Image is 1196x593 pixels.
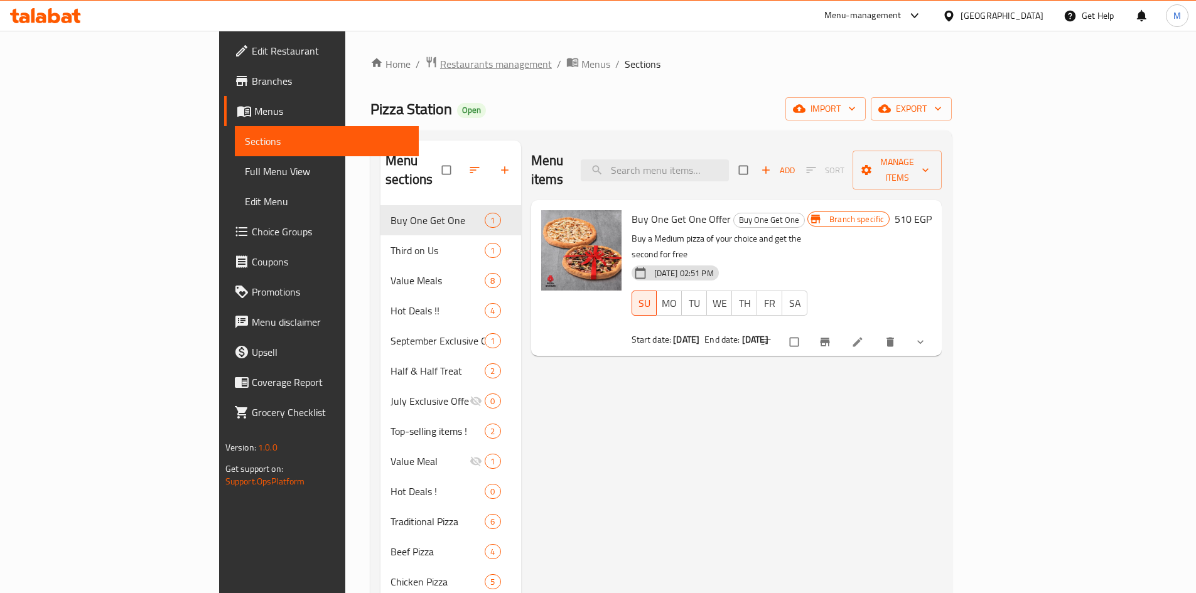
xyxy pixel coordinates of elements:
a: Menu disclaimer [224,307,419,337]
span: Add item [758,161,798,180]
a: Full Menu View [235,156,419,186]
div: items [485,333,500,348]
span: 1 [485,245,500,257]
div: September Exclusive Offers1 [380,326,521,356]
div: Top-selling items !2 [380,416,521,446]
div: items [485,544,500,559]
div: Buy One Get One [733,213,805,228]
h6: 510 EGP [895,210,932,228]
svg: Inactive section [470,395,482,407]
span: September Exclusive Offers [391,333,485,348]
span: Buy One Get One [734,213,804,227]
div: items [485,393,500,409]
span: Sections [245,134,409,149]
div: items [485,303,500,318]
span: Open [457,105,486,115]
span: 1 [485,456,500,467]
a: Menus [566,56,610,72]
span: TH [737,294,752,313]
span: Top-selling items ! [391,424,485,439]
div: items [485,454,500,469]
button: export [871,97,952,120]
span: Get support on: [225,461,283,477]
b: [DATE] [673,331,699,348]
button: Add section [491,156,521,184]
li: / [557,56,561,72]
p: Buy a Medium pizza of your choice and get the second for free [632,231,808,262]
button: Manage items [853,151,942,190]
div: Hot Deals ! [391,484,485,499]
button: show more [907,328,937,356]
span: Select to update [782,330,809,354]
span: 1.0.0 [258,439,277,456]
div: Value Meals8 [380,265,521,296]
span: MO [662,294,677,313]
span: SU [637,294,652,313]
div: items [485,363,500,378]
div: Beef Pizza4 [380,537,521,567]
span: 0 [485,486,500,498]
span: 8 [485,275,500,287]
div: items [485,243,500,258]
span: Restaurants management [440,56,552,72]
span: Coupons [252,254,409,269]
a: Grocery Checklist [224,397,419,427]
div: Open [457,103,486,118]
a: Upsell [224,337,419,367]
span: TU [687,294,702,313]
span: Pizza Station [370,95,452,123]
span: 1 [485,335,500,347]
a: Sections [235,126,419,156]
span: Hot Deals !! [391,303,485,318]
div: [GEOGRAPHIC_DATA] [961,9,1043,23]
span: 6 [485,516,500,528]
span: 2 [485,365,500,377]
div: items [485,424,500,439]
span: Select section [731,158,758,182]
a: Support.OpsPlatform [225,473,305,489]
div: items [485,514,500,529]
button: WE [706,291,732,316]
span: [DATE] 02:51 PM [649,267,719,279]
span: Select section first [798,161,853,180]
a: Edit menu item [851,336,866,348]
span: Full Menu View [245,164,409,179]
a: Promotions [224,277,419,307]
span: Manage items [863,154,932,186]
a: Edit Menu [235,186,419,216]
nav: breadcrumb [370,56,952,72]
a: Coverage Report [224,367,419,397]
div: Traditional Pizza [391,514,485,529]
span: Half & Half Treat [391,363,485,378]
div: Buy One Get One1 [380,205,521,235]
div: Value Meal1 [380,446,521,476]
span: July Exclusive Offers [391,393,470,409]
div: Beef Pizza [391,544,485,559]
span: Promotions [252,284,409,299]
span: 1 [485,215,500,227]
b: [DATE] [742,331,768,348]
div: Menu-management [824,8,902,23]
span: Branches [252,73,409,88]
button: SU [632,291,657,316]
div: Hot Deals !!4 [380,296,521,326]
span: Sort sections [461,156,491,184]
button: Add [758,161,798,180]
span: Version: [225,439,256,456]
h2: Menu items [531,151,566,189]
div: items [485,484,500,499]
input: search [581,159,729,181]
div: items [485,273,500,288]
div: Value Meal [391,454,470,469]
button: import [785,97,866,120]
span: Third on Us [391,243,485,258]
div: items [485,213,500,228]
button: Branch-specific-item [811,328,841,356]
span: 4 [485,305,500,317]
div: Half & Half Treat2 [380,356,521,386]
button: SA [782,291,807,316]
span: export [881,101,942,117]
